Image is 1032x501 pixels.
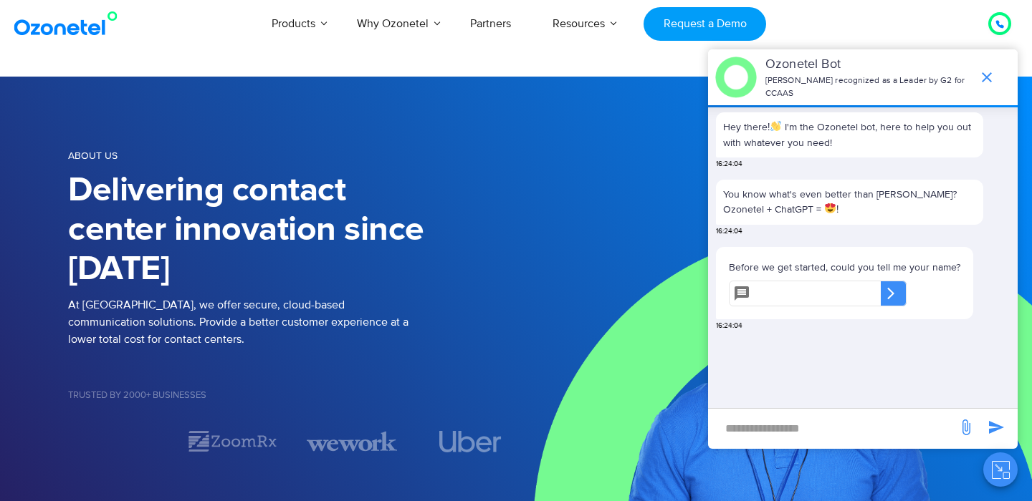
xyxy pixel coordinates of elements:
[765,55,971,74] p: Ozonetel Bot
[68,171,516,289] h1: Delivering contact center innovation since [DATE]
[715,57,757,98] img: header
[821,203,838,216] span: !
[68,391,516,400] h5: Trusted by 2000+ Businesses
[825,203,836,214] img: 😍
[765,74,971,100] p: [PERSON_NAME] recognized as a Leader by G2 for CCAAS
[307,429,397,454] img: wework
[729,260,960,275] p: Before we get started, could you tell me your name?
[716,159,742,170] span: 16:24:04
[187,429,277,454] img: zoomrx
[68,429,516,454] div: Image Carousel
[952,413,980,442] span: send message
[973,63,1001,92] span: end chat or minimize
[644,7,766,41] a: Request a Demo
[68,433,158,450] div: 1 / 7
[723,120,976,150] p: Hey there I'm the Ozonetel bot, here to help you out with whatever you need!
[68,150,118,162] span: About us
[426,431,516,452] div: 4 / 7
[716,321,742,331] span: 16:24:04
[68,296,516,348] p: At [GEOGRAPHIC_DATA], we offer secure, cloud-based communication solutions. Provide a better cust...
[307,429,397,454] div: 3 / 7
[768,121,785,134] span: !
[770,121,781,132] img: 👋
[982,413,1010,442] span: send message
[715,416,950,442] div: new-msg-input
[716,226,742,237] span: 16:24:04
[439,431,502,452] img: uber
[723,187,976,218] p: You know what's even better than [PERSON_NAME]? Ozonetel + ChatGPT =
[187,429,277,454] div: 2 / 7
[983,452,1018,487] button: Close chat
